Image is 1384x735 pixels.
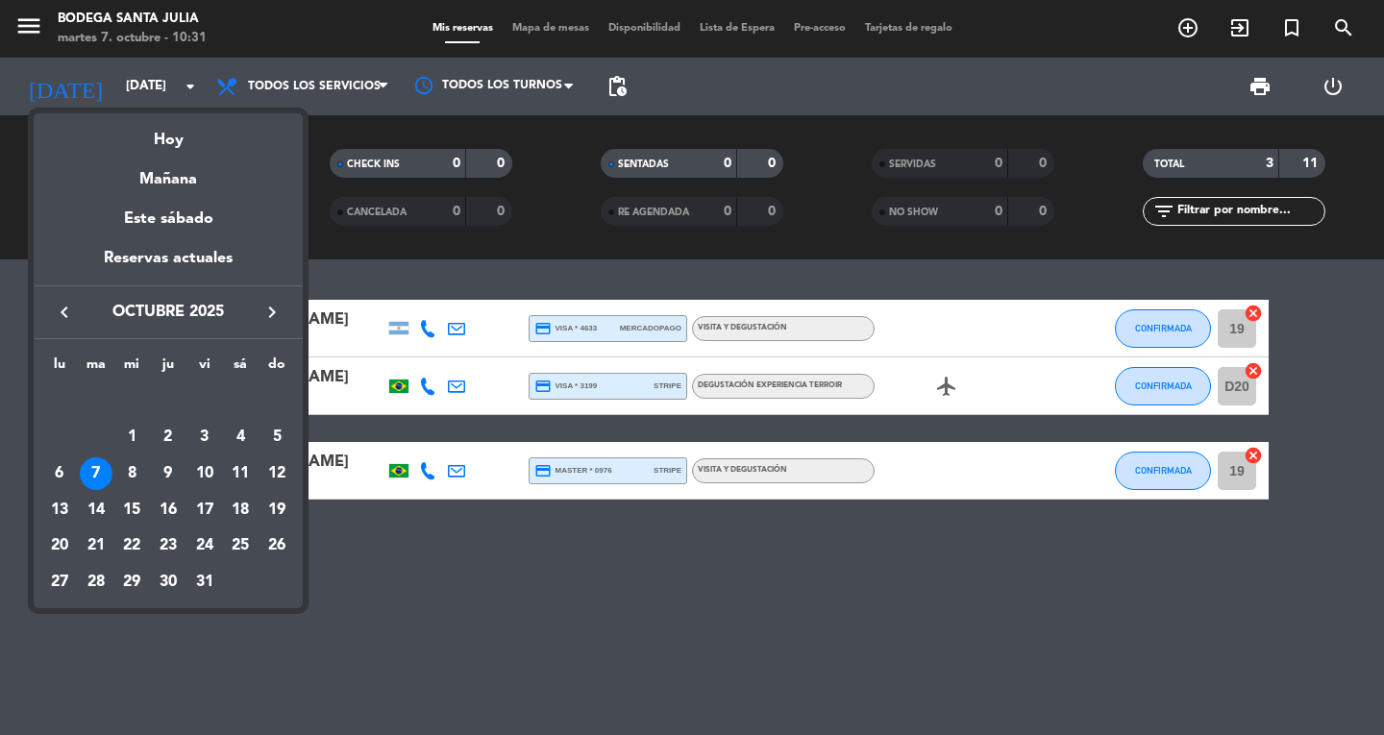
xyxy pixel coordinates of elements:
[152,421,185,453] div: 2
[78,354,114,383] th: martes
[150,354,186,383] th: jueves
[41,492,78,528] td: 13 de octubre de 2025
[41,354,78,383] th: lunes
[223,492,259,528] td: 18 de octubre de 2025
[41,383,295,420] td: OCT.
[53,301,76,324] i: keyboard_arrow_left
[260,421,293,453] div: 5
[113,455,150,492] td: 8 de octubre de 2025
[152,530,185,563] div: 23
[41,564,78,600] td: 27 de octubre de 2025
[224,530,257,563] div: 25
[43,494,76,527] div: 13
[115,421,148,453] div: 1
[150,528,186,565] td: 23 de octubre de 2025
[43,566,76,599] div: 27
[115,494,148,527] div: 15
[152,457,185,490] div: 9
[224,494,257,527] div: 18
[224,457,257,490] div: 11
[150,455,186,492] td: 9 de octubre de 2025
[80,566,112,599] div: 28
[150,420,186,456] td: 2 de octubre de 2025
[186,564,223,600] td: 31 de octubre de 2025
[223,528,259,565] td: 25 de octubre de 2025
[78,492,114,528] td: 14 de octubre de 2025
[78,455,114,492] td: 7 de octubre de 2025
[260,494,293,527] div: 19
[259,528,295,565] td: 26 de octubre de 2025
[224,421,257,453] div: 4
[43,530,76,563] div: 20
[34,192,303,246] div: Este sábado
[82,300,255,325] span: octubre 2025
[78,564,114,600] td: 28 de octubre de 2025
[188,421,221,453] div: 3
[113,528,150,565] td: 22 de octubre de 2025
[34,113,303,153] div: Hoy
[34,246,303,285] div: Reservas actuales
[152,566,185,599] div: 30
[80,494,112,527] div: 14
[223,455,259,492] td: 11 de octubre de 2025
[260,530,293,563] div: 26
[113,564,150,600] td: 29 de octubre de 2025
[186,528,223,565] td: 24 de octubre de 2025
[188,457,221,490] div: 10
[186,492,223,528] td: 17 de octubre de 2025
[41,455,78,492] td: 6 de octubre de 2025
[188,566,221,599] div: 31
[113,354,150,383] th: miércoles
[186,420,223,456] td: 3 de octubre de 2025
[41,528,78,565] td: 20 de octubre de 2025
[150,564,186,600] td: 30 de octubre de 2025
[259,420,295,456] td: 5 de octubre de 2025
[259,492,295,528] td: 19 de octubre de 2025
[260,301,284,324] i: keyboard_arrow_right
[186,455,223,492] td: 10 de octubre de 2025
[115,566,148,599] div: 29
[150,492,186,528] td: 16 de octubre de 2025
[223,354,259,383] th: sábado
[78,528,114,565] td: 21 de octubre de 2025
[255,300,289,325] button: keyboard_arrow_right
[80,457,112,490] div: 7
[259,455,295,492] td: 12 de octubre de 2025
[188,494,221,527] div: 17
[113,420,150,456] td: 1 de octubre de 2025
[115,457,148,490] div: 8
[34,153,303,192] div: Mañana
[152,494,185,527] div: 16
[47,300,82,325] button: keyboard_arrow_left
[223,420,259,456] td: 4 de octubre de 2025
[188,530,221,563] div: 24
[80,530,112,563] div: 21
[260,457,293,490] div: 12
[115,530,148,563] div: 22
[43,457,76,490] div: 6
[259,354,295,383] th: domingo
[186,354,223,383] th: viernes
[113,492,150,528] td: 15 de octubre de 2025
